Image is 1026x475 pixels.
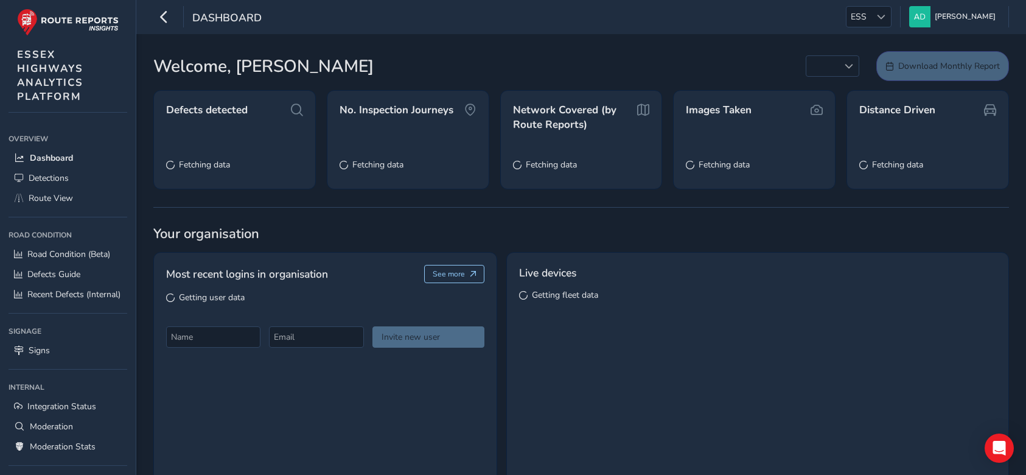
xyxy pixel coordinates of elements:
[9,340,127,361] a: Signs
[686,103,752,118] span: Images Taken
[269,326,363,348] input: Email
[909,6,930,27] img: diamond-layout
[9,437,127,457] a: Moderation Stats
[9,188,127,208] a: Route View
[192,10,262,27] span: Dashboard
[352,159,403,171] span: Fetching data
[179,292,245,303] span: Getting user data
[166,266,328,282] span: Most recent logins in organisation
[30,441,96,452] span: Moderation Stats
[859,103,935,118] span: Distance Driven
[9,264,127,284] a: Defects Guide
[27,269,80,280] span: Defects Guide
[699,159,750,171] span: Fetching data
[30,152,73,164] span: Dashboard
[17,47,83,104] span: ESSEX HIGHWAYS ANALYTICS PLATFORM
[17,9,119,36] img: rr logo
[29,345,50,356] span: Signs
[846,7,871,27] span: ESS
[179,159,230,171] span: Fetching data
[340,103,453,118] span: No. Inspection Journeys
[9,244,127,264] a: Road Condition (Beta)
[9,284,127,304] a: Recent Defects (Internal)
[526,159,577,171] span: Fetching data
[513,103,636,132] span: Network Covered (by Route Reports)
[166,103,248,118] span: Defects detected
[985,434,1014,463] div: Open Intercom Messenger
[153,225,1009,243] span: Your organisation
[9,396,127,417] a: Integration Status
[9,130,127,148] div: Overview
[9,417,127,437] a: Moderation
[9,322,127,340] div: Signage
[935,6,996,27] span: [PERSON_NAME]
[27,289,120,300] span: Recent Defects (Internal)
[29,172,69,184] span: Detections
[424,265,484,283] button: See more
[27,248,110,260] span: Road Condition (Beta)
[9,378,127,396] div: Internal
[166,326,260,348] input: Name
[872,159,923,171] span: Fetching data
[29,192,73,204] span: Route View
[9,168,127,188] a: Detections
[153,54,374,79] span: Welcome, [PERSON_NAME]
[519,265,576,281] span: Live devices
[9,148,127,168] a: Dashboard
[909,6,1000,27] button: [PERSON_NAME]
[30,421,73,432] span: Moderation
[9,226,127,244] div: Road Condition
[27,401,96,412] span: Integration Status
[532,289,598,301] span: Getting fleet data
[433,269,465,279] span: See more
